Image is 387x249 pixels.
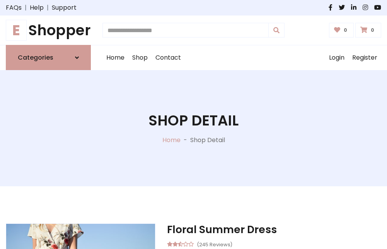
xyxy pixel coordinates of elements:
span: | [22,3,30,12]
a: FAQs [6,3,22,12]
h3: Floral Summer Dress [167,223,381,236]
h6: Categories [18,54,53,61]
span: 0 [369,27,376,34]
span: | [44,3,52,12]
a: Categories [6,45,91,70]
a: Register [348,45,381,70]
small: (245 Reviews) [197,239,232,249]
span: E [6,20,27,41]
a: Help [30,3,44,12]
span: 0 [342,27,349,34]
a: Home [162,136,181,144]
a: Shop [128,45,152,70]
a: Login [325,45,348,70]
a: 0 [329,23,354,38]
a: Support [52,3,77,12]
h1: Shop Detail [148,112,239,129]
a: 0 [355,23,381,38]
a: Contact [152,45,185,70]
h1: Shopper [6,22,91,39]
a: Home [102,45,128,70]
p: Shop Detail [190,136,225,145]
a: EShopper [6,22,91,39]
p: - [181,136,190,145]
